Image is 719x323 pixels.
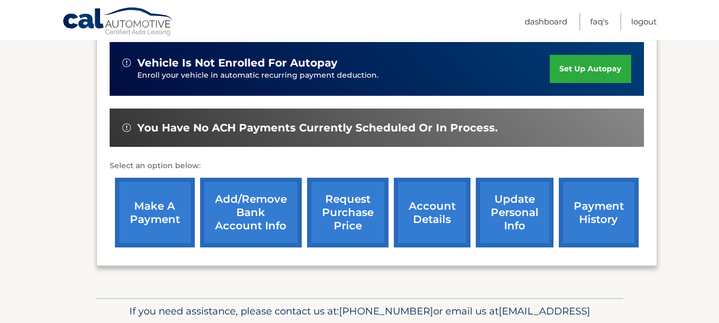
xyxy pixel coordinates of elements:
[122,123,131,132] img: alert-white.svg
[122,59,131,67] img: alert-white.svg
[559,178,639,247] a: payment history
[62,7,174,38] a: Cal Automotive
[200,178,302,247] a: Add/Remove bank account info
[476,178,553,247] a: update personal info
[115,178,195,247] a: make a payment
[525,13,567,30] a: Dashboard
[590,13,608,30] a: FAQ's
[137,121,498,135] span: You have no ACH payments currently scheduled or in process.
[550,55,631,83] a: set up autopay
[137,70,550,81] p: Enroll your vehicle in automatic recurring payment deduction.
[110,160,644,172] p: Select an option below:
[631,13,657,30] a: Logout
[137,56,337,70] span: vehicle is not enrolled for autopay
[339,305,433,317] span: [PHONE_NUMBER]
[394,178,470,247] a: account details
[307,178,389,247] a: request purchase price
